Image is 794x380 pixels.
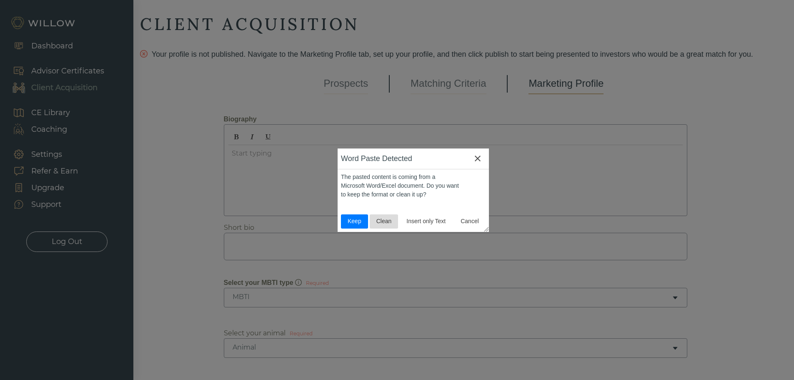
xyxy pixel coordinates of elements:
[457,217,482,226] span: Cancel
[373,217,395,226] span: Clean
[341,214,368,229] button: Keep
[344,217,365,226] span: Keep
[341,173,459,199] div: The pasted content is coming from a Microsoft Word/Excel document. Do you want to keep the format...
[338,148,416,169] div: Word Paste Detected
[400,214,452,229] button: Insert only Text
[403,217,449,226] span: Insert only Text
[370,214,398,229] button: Clean
[454,214,486,229] button: Cancel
